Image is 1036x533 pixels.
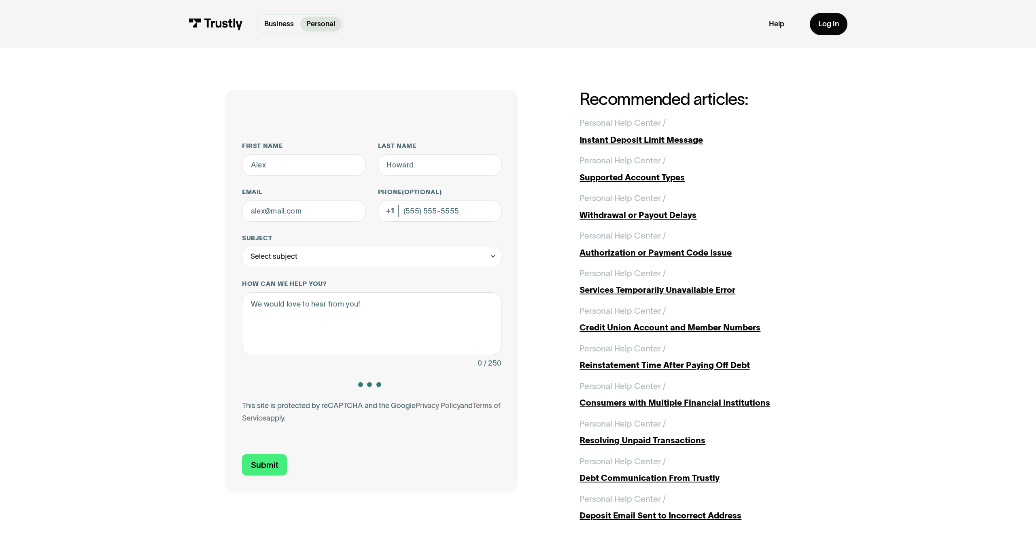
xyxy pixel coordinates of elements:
[580,359,811,371] div: Reinstatement Time After Paying Off Debt
[580,246,811,259] div: Authorization or Payment Code Issue
[580,342,666,355] div: Personal Help Center /
[580,455,811,484] a: Personal Help Center /Debt Communication From Trustly
[580,192,811,221] a: Personal Help Center /Withdrawal or Payout Delays
[306,19,335,30] p: Personal
[580,171,811,184] div: Supported Account Types
[580,417,666,430] div: Personal Help Center /
[242,188,365,197] label: Email
[769,19,784,29] a: Help
[580,455,666,467] div: Personal Help Center /
[242,154,365,176] input: Alex
[378,154,501,176] input: Howard
[580,229,811,258] a: Personal Help Center /Authorization or Payment Code Issue
[242,400,501,425] div: This site is protected by reCAPTCHA and the Google and apply.
[580,434,811,446] div: Resolving Unpaid Transactions
[580,342,811,371] a: Personal Help Center /Reinstatement Time After Paying Off Debt
[818,19,839,29] div: Log in
[478,357,482,370] div: 0
[580,229,666,242] div: Personal Help Center /
[264,19,294,30] p: Business
[580,267,811,296] a: Personal Help Center /Services Temporarily Unavailable Error
[580,116,811,146] a: Personal Help Center /Instant Deposit Limit Message
[242,201,365,222] input: alex@mail.com
[580,267,666,279] div: Personal Help Center /
[580,305,666,317] div: Personal Help Center /
[251,250,297,263] div: Select subject
[810,13,847,35] a: Log in
[378,188,501,197] label: Phone
[580,283,811,296] div: Services Temporarily Unavailable Error
[242,234,501,243] label: Subject
[580,380,811,409] a: Personal Help Center /Consumers with Multiple Financial Institutions
[580,209,811,221] div: Withdrawal or Payout Delays
[580,192,666,204] div: Personal Help Center /
[580,380,666,392] div: Personal Help Center /
[242,142,365,150] label: First name
[189,18,243,30] img: Trustly Logo
[580,396,811,409] div: Consumers with Multiple Financial Institutions
[580,305,811,334] a: Personal Help Center /Credit Union Account and Member Numbers
[242,280,501,288] label: How can we help you?
[580,493,666,505] div: Personal Help Center /
[580,133,811,146] div: Instant Deposit Limit Message
[242,454,287,476] input: Submit
[378,142,501,150] label: Last name
[378,201,501,222] input: (555) 555-5555
[580,509,811,522] div: Deposit Email Sent to Incorrect Address
[300,17,342,32] a: Personal
[580,321,811,334] div: Credit Union Account and Member Numbers
[580,417,811,446] a: Personal Help Center /Resolving Unpaid Transactions
[580,472,811,484] div: Debt Communication From Trustly
[402,188,442,195] span: (Optional)
[580,154,666,167] div: Personal Help Center /
[416,402,460,410] a: Privacy Policy
[258,17,300,32] a: Business
[484,357,501,370] div: / 250
[580,90,811,108] h2: Recommended articles:
[580,154,811,183] a: Personal Help Center /Supported Account Types
[580,493,811,522] a: Personal Help Center /Deposit Email Sent to Incorrect Address
[580,116,666,129] div: Personal Help Center /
